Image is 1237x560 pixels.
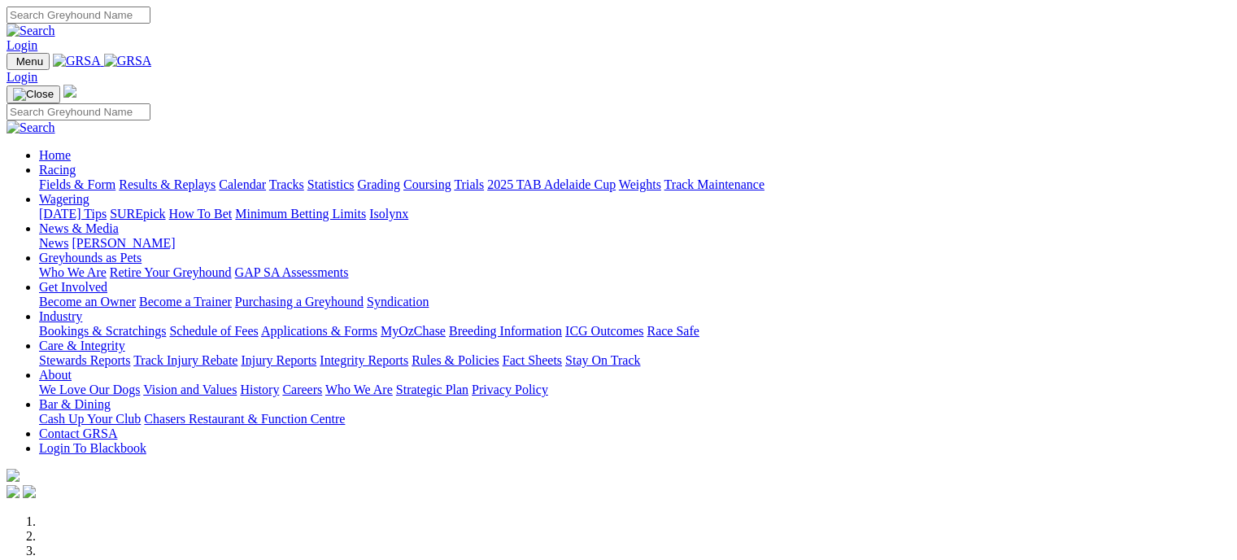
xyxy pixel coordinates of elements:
[7,469,20,482] img: logo-grsa-white.png
[39,265,1230,280] div: Greyhounds as Pets
[396,383,468,396] a: Strategic Plan
[647,324,699,338] a: Race Safe
[39,163,76,177] a: Racing
[282,383,322,396] a: Careers
[565,324,643,338] a: ICG Outcomes
[7,24,55,38] img: Search
[63,85,76,98] img: logo-grsa-white.png
[13,88,54,101] img: Close
[119,177,216,191] a: Results & Replays
[619,177,661,191] a: Weights
[104,54,152,68] img: GRSA
[235,295,364,308] a: Purchasing a Greyhound
[219,177,266,191] a: Calendar
[39,221,119,235] a: News & Media
[664,177,764,191] a: Track Maintenance
[16,55,43,68] span: Menu
[369,207,408,221] a: Isolynx
[39,192,89,206] a: Wagering
[7,103,150,120] input: Search
[235,265,349,279] a: GAP SA Assessments
[39,251,142,265] a: Greyhounds as Pets
[39,295,136,308] a: Become an Owner
[53,54,101,68] img: GRSA
[169,207,233,221] a: How To Bet
[367,295,429,308] a: Syndication
[39,177,115,191] a: Fields & Form
[235,207,366,221] a: Minimum Betting Limits
[325,383,393,396] a: Who We Are
[261,324,377,338] a: Applications & Forms
[39,353,1230,368] div: Care & Integrity
[39,412,1230,427] div: Bar & Dining
[72,236,175,250] a: [PERSON_NAME]
[139,295,232,308] a: Become a Trainer
[472,383,548,396] a: Privacy Policy
[7,38,37,52] a: Login
[241,353,316,367] a: Injury Reports
[39,177,1230,192] div: Racing
[39,280,107,294] a: Get Involved
[7,7,150,24] input: Search
[7,120,55,135] img: Search
[39,412,141,426] a: Cash Up Your Club
[39,353,130,367] a: Stewards Reports
[39,383,1230,397] div: About
[449,324,562,338] a: Breeding Information
[39,339,125,352] a: Care & Integrity
[110,207,165,221] a: SUREpick
[143,383,237,396] a: Vision and Values
[39,427,117,440] a: Contact GRSA
[307,177,355,191] a: Statistics
[39,324,1230,339] div: Industry
[565,353,640,367] a: Stay On Track
[358,177,400,191] a: Grading
[320,353,408,367] a: Integrity Reports
[39,207,107,221] a: [DATE] Tips
[39,324,166,338] a: Bookings & Scratchings
[39,309,82,323] a: Industry
[412,353,499,367] a: Rules & Policies
[39,383,140,396] a: We Love Our Dogs
[144,412,345,426] a: Chasers Restaurant & Function Centre
[39,441,146,455] a: Login To Blackbook
[381,324,446,338] a: MyOzChase
[454,177,484,191] a: Trials
[23,485,36,498] img: twitter.svg
[240,383,279,396] a: History
[39,236,68,250] a: News
[39,397,111,411] a: Bar & Dining
[39,148,71,162] a: Home
[133,353,237,367] a: Track Injury Rebate
[39,236,1230,251] div: News & Media
[7,53,50,70] button: Toggle navigation
[39,295,1230,309] div: Get Involved
[269,177,304,191] a: Tracks
[7,70,37,84] a: Login
[169,324,258,338] a: Schedule of Fees
[7,485,20,498] img: facebook.svg
[39,368,72,382] a: About
[7,85,60,103] button: Toggle navigation
[487,177,616,191] a: 2025 TAB Adelaide Cup
[110,265,232,279] a: Retire Your Greyhound
[39,265,107,279] a: Who We Are
[39,207,1230,221] div: Wagering
[503,353,562,367] a: Fact Sheets
[403,177,451,191] a: Coursing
